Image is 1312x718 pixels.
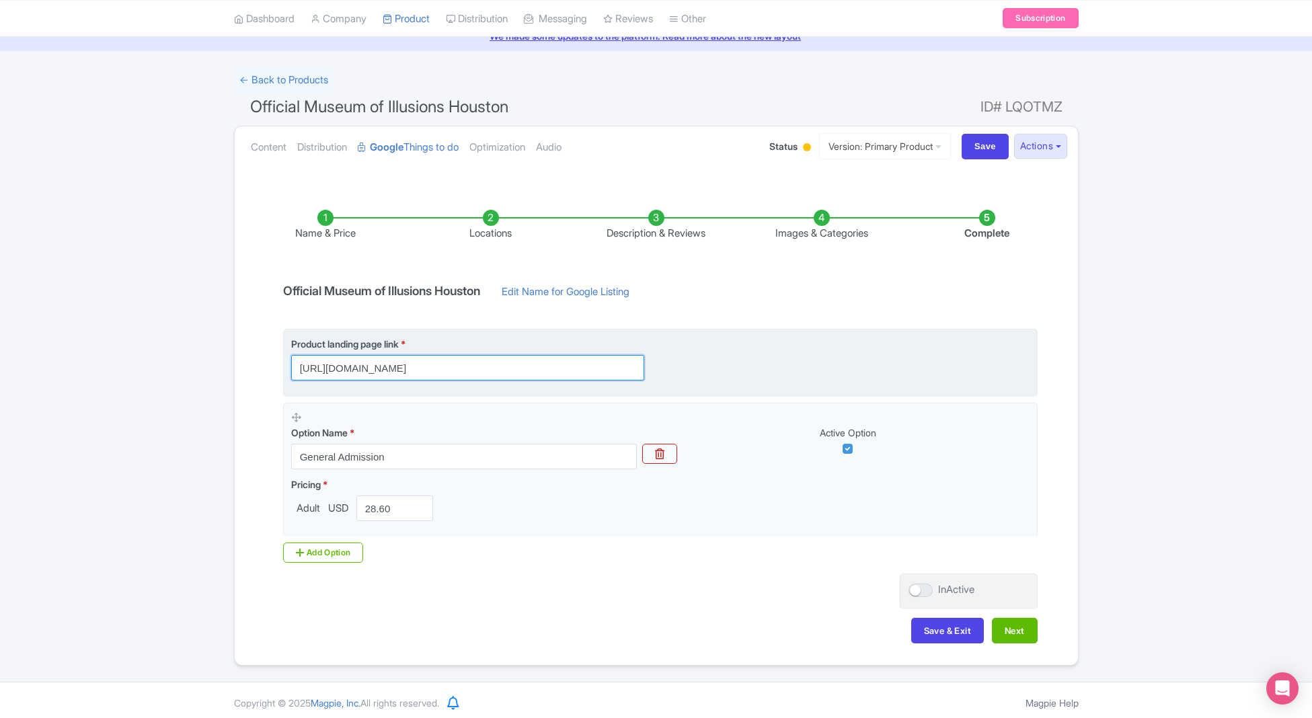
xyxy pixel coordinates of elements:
[536,126,562,169] a: Audio
[1003,8,1078,28] a: Subscription
[911,618,984,643] button: Save & Exit
[962,134,1009,159] input: Save
[291,427,348,438] span: Option Name
[739,210,904,241] li: Images & Categories
[311,697,360,709] span: Magpie, Inc.
[1266,672,1299,705] div: Open Intercom Messenger
[408,210,574,241] li: Locations
[488,284,643,306] a: Edit Name for Google Listing
[800,138,814,159] div: Building
[938,582,974,598] div: InActive
[904,210,1070,241] li: Complete
[291,501,325,516] span: Adult
[243,210,408,241] li: Name & Price
[325,501,351,516] span: USD
[769,139,798,153] span: Status
[283,543,364,563] div: Add Option
[820,427,876,438] span: Active Option
[469,126,525,169] a: Optimization
[291,338,399,350] span: Product landing page link
[980,93,1063,120] span: ID# LQOTMZ
[226,696,447,710] div: Copyright © 2025 All rights reserved.
[574,210,739,241] li: Description & Reviews
[234,67,334,93] a: ← Back to Products
[1014,134,1067,159] button: Actions
[291,479,321,490] span: Pricing
[297,126,347,169] a: Distribution
[992,618,1038,643] button: Next
[291,444,637,469] input: Option Name
[291,355,644,381] input: Product landing page link
[250,97,508,116] span: Official Museum of Illusions Houston
[370,140,403,155] strong: Google
[819,133,951,159] a: Version: Primary Product
[251,126,286,169] a: Content
[275,284,488,298] h4: Official Museum of Illusions Houston
[356,495,434,521] input: 0.00
[1026,697,1079,709] a: Magpie Help
[358,126,459,169] a: GoogleThings to do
